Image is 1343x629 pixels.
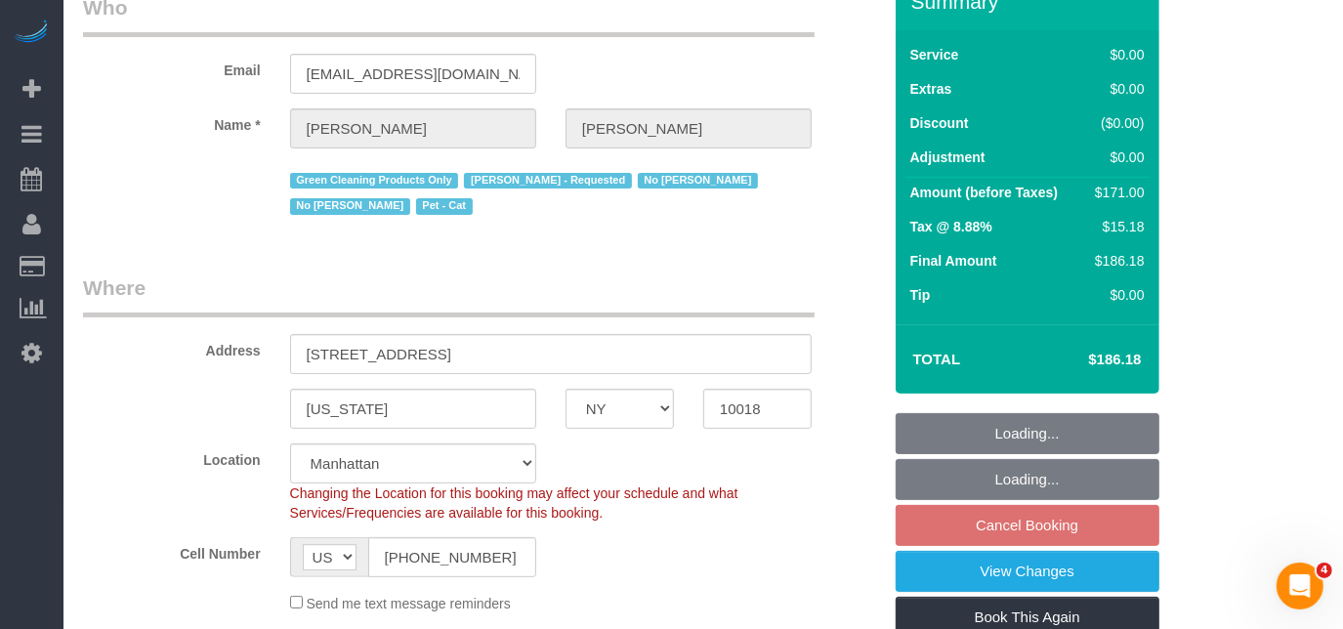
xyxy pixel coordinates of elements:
[1087,147,1144,167] div: $0.00
[1087,113,1144,133] div: ($0.00)
[68,443,275,470] label: Location
[416,198,473,214] span: Pet - Cat
[68,334,275,360] label: Address
[83,273,815,317] legend: Where
[566,108,812,148] input: Last Name
[638,173,758,189] span: No [PERSON_NAME]
[1087,183,1144,202] div: $171.00
[12,20,51,47] img: Automaid Logo
[910,147,986,167] label: Adjustment
[290,173,459,189] span: Green Cleaning Products Only
[910,183,1058,202] label: Amount (before Taxes)
[910,285,931,305] label: Tip
[68,537,275,564] label: Cell Number
[1317,563,1332,578] span: 4
[896,551,1159,592] a: View Changes
[464,173,631,189] span: [PERSON_NAME] - Requested
[290,389,536,429] input: City
[910,45,959,64] label: Service
[913,351,961,367] strong: Total
[290,485,738,521] span: Changing the Location for this booking may affect your schedule and what Services/Frequencies are...
[290,198,410,214] span: No [PERSON_NAME]
[1087,251,1144,271] div: $186.18
[68,54,275,80] label: Email
[290,54,536,94] input: Email
[1087,79,1144,99] div: $0.00
[1087,217,1144,236] div: $15.18
[1277,563,1323,609] iframe: Intercom live chat
[910,79,952,99] label: Extras
[368,537,536,577] input: Cell Number
[307,596,511,611] span: Send me text message reminders
[68,108,275,135] label: Name *
[910,113,969,133] label: Discount
[1087,285,1144,305] div: $0.00
[1087,45,1144,64] div: $0.00
[290,108,536,148] input: First Name
[703,389,812,429] input: Zip Code
[910,251,997,271] label: Final Amount
[1029,352,1141,368] h4: $186.18
[910,217,992,236] label: Tax @ 8.88%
